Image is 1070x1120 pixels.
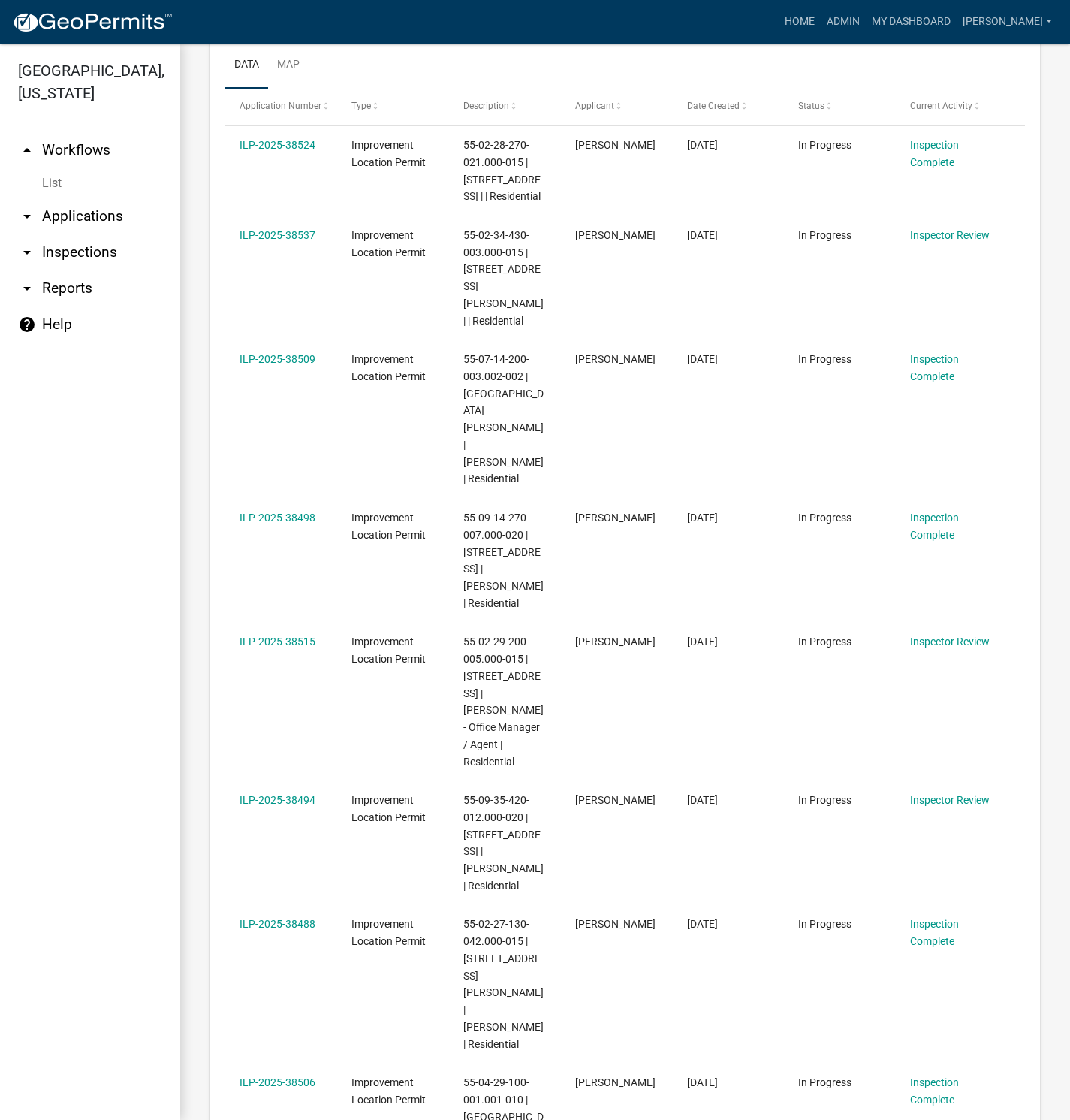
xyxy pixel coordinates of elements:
span: Frank L. Poynter [575,1076,656,1088]
a: ILP-2025-38506 [240,1076,315,1088]
a: Inspection Complete [910,139,959,168]
span: 55-09-14-270-007.000-020 | 2143 E RUTLAND LN | JIM PARSETICH | Residential [463,512,544,609]
a: Inspector Review [910,229,990,241]
i: arrow_drop_up [18,141,36,159]
span: In Progress [798,353,851,365]
datatable-header-cell: Date Created [672,89,784,125]
span: 07/10/2025 [687,918,718,930]
a: [PERSON_NAME] [957,8,1058,36]
span: 06/17/2025 [687,1076,718,1088]
datatable-header-cell: Applicant [561,89,673,125]
span: Jerry Macy [575,353,656,365]
i: arrow_drop_down [18,243,36,261]
a: ILP-2025-38515 [240,635,315,648]
span: 55-02-29-200-005.000-015 | 13894 N ZOEY LN | Jackie Thompson - Office Manager / Agent | Residential [463,635,544,767]
span: In Progress [798,918,851,930]
span: Improvement Location Permit [351,139,426,168]
a: Inspection Complete [910,512,959,541]
span: In Progress [798,139,851,151]
a: Inspection Complete [910,918,959,947]
span: In Progress [798,635,851,648]
span: 07/15/2025 [687,512,718,524]
span: Kenneth S Smith [575,229,656,241]
span: 07/24/2025 [687,229,718,241]
datatable-header-cell: Application Number [225,89,337,125]
span: 55-09-35-420-012.000-020 | 2150 HAWTHORNE DR | Jon Lopossa | Residential [463,794,544,892]
span: 07/14/2025 [687,794,718,806]
span: Improvement Location Permit [351,918,426,947]
span: Improvement Location Permit [351,353,426,382]
a: Home [779,8,821,36]
a: Inspection Complete [910,1076,959,1106]
span: 55-02-28-270-021.000-015 | 6431 E ABLINGTON CT | | Residential [463,139,541,202]
span: Applicant [575,101,614,111]
a: ILP-2025-38498 [240,512,315,524]
span: Improvement Location Permit [351,229,426,258]
a: Data [225,41,268,89]
span: 07/25/2025 [687,139,718,151]
span: Katie Colon [575,139,656,151]
span: 07/15/2025 [687,635,718,648]
span: Current Activity [910,101,972,111]
i: arrow_drop_down [18,207,36,225]
a: Admin [821,8,866,36]
span: Improvement Location Permit [351,1076,426,1106]
span: Description [463,101,509,111]
span: Date Created [687,101,740,111]
span: In Progress [798,794,851,806]
span: In Progress [798,512,851,524]
span: Application Number [240,101,321,111]
span: Jim Parsetich [575,512,656,524]
a: Inspector Review [910,635,990,648]
a: ILP-2025-38509 [240,353,315,365]
datatable-header-cell: Description [449,89,561,125]
i: help [18,315,36,334]
span: 55-02-34-430-003.000-015 | 7311 E HADLEY RD | | Residential [463,229,544,327]
datatable-header-cell: Current Activity [896,89,1008,125]
span: Improvement Location Permit [351,794,426,823]
a: ILP-2025-38524 [240,139,315,151]
span: In Progress [798,1076,851,1088]
span: JONATHAN LOPOSSA [575,794,656,806]
span: 55-07-14-200-003.002-002 | 0 N CALDWELL RD | Jerry R Macy | Residential [463,353,544,485]
span: Cindy Thrasher [575,918,656,930]
a: Map [268,41,309,89]
a: Inspection Complete [910,353,959,382]
span: Improvement Location Permit [351,512,426,541]
i: arrow_drop_down [18,279,36,297]
span: Status [798,101,824,111]
a: ILP-2025-38537 [240,229,315,241]
a: ILP-2025-38488 [240,918,315,930]
a: My Dashboard [866,8,957,36]
span: 55-02-27-130-042.000-015 | 13871 N KENNARD WAY | Cindy Thrasher | Residential [463,918,544,1049]
span: Type [351,101,371,111]
a: ILP-2025-38494 [240,794,315,806]
datatable-header-cell: Status [784,89,896,125]
span: 07/21/2025 [687,353,718,365]
a: Inspector Review [910,794,990,806]
span: Tyler Mylcraine [575,635,656,648]
datatable-header-cell: Type [337,89,449,125]
span: In Progress [798,229,851,241]
span: Improvement Location Permit [351,635,426,665]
